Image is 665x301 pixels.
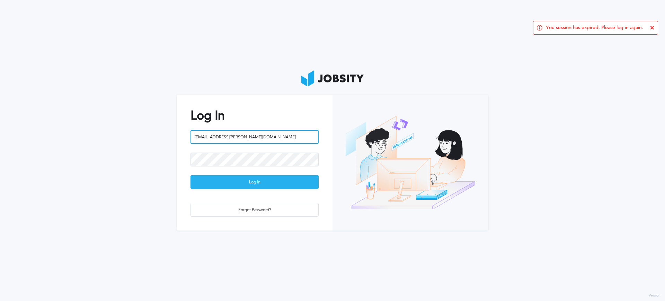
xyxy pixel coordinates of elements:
[191,175,318,189] div: Log In
[190,203,319,217] button: Forgot Password?
[190,175,319,189] button: Log In
[546,25,643,31] span: You session has expired. Please log in again.
[649,294,662,298] label: Version:
[190,109,319,123] h2: Log In
[191,203,318,217] div: Forgot Password?
[190,130,319,144] input: Email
